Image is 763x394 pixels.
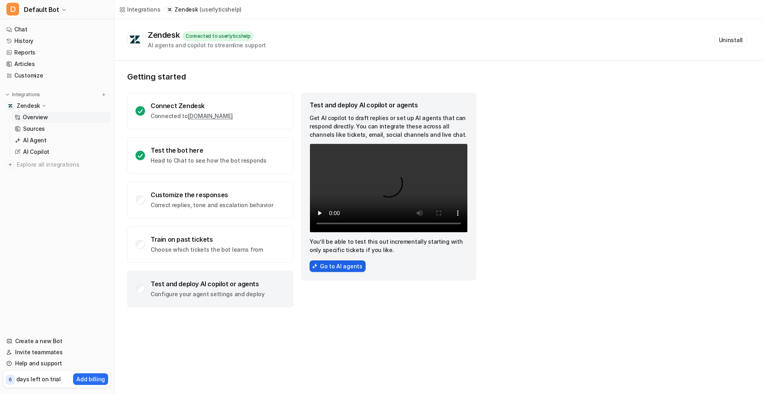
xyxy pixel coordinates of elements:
span: / [163,6,165,13]
p: Correct replies, tone and escalation behavior [151,201,273,209]
img: Zendesk logo [129,35,141,45]
a: Customize [3,70,111,81]
span: D [6,3,19,16]
a: Articles [3,58,111,70]
p: Choose which tickets the bot learns from [151,246,263,254]
div: Connect Zendesk [151,102,233,110]
p: Head to Chat to see how the bot responds [151,157,267,165]
video: Your browser does not support the video tag. [310,144,468,233]
div: Test and deploy AI copilot or agents [151,280,265,288]
a: Overview [12,112,111,123]
p: Integrations [12,91,40,98]
a: History [3,35,111,47]
p: You’ll be able to test this out incrementally starting with only specific tickets if you like. [310,237,468,254]
a: Invite teammates [3,347,111,358]
a: AI Copilot [12,146,111,157]
a: Create a new Bot [3,336,111,347]
img: AiAgentsIcon [312,263,318,269]
a: AI Agent [12,135,111,146]
p: 6 [9,376,12,383]
p: Add billing [76,375,105,383]
div: Connected to userlyticshelp [183,31,254,41]
div: Test the bot here [151,146,267,154]
p: AI Copilot [23,148,49,156]
p: Getting started [127,72,477,82]
p: Get AI copilot to draft replies or set up AI agents that can respond directly. You can integrate ... [310,114,468,139]
p: Zendesk [174,6,198,14]
div: Integrations [127,5,161,14]
img: Zendesk [8,103,13,108]
a: Chat [3,24,111,35]
button: Go to AI agents [310,260,366,272]
img: explore all integrations [6,161,14,169]
a: Help and support [3,358,111,369]
img: menu_add.svg [101,92,107,97]
p: Connected to [151,112,233,120]
a: Reports [3,47,111,58]
p: Configure your agent settings and deploy [151,290,265,298]
button: Integrations [3,91,43,99]
p: Zendesk [17,102,40,110]
a: Zendesk(userlyticshelp) [167,6,242,14]
span: Default Bot [24,4,59,15]
p: Overview [23,113,48,121]
div: Zendesk [148,30,183,40]
button: Add billing [73,373,108,385]
img: expand menu [5,92,10,97]
a: Explore all integrations [3,159,111,170]
button: Uninstall [715,33,747,47]
p: AI Agent [23,136,46,144]
div: Customize the responses [151,191,273,199]
a: [DOMAIN_NAME] [188,113,233,119]
a: Sources [12,123,111,134]
div: Test and deploy AI copilot or agents [310,101,468,109]
p: ( userlyticshelp ) [199,6,242,14]
p: days left on trial [16,375,61,383]
div: Train on past tickets [151,235,263,243]
span: Explore all integrations [17,158,108,171]
div: AI agents and copilot to streamline support [148,41,266,49]
p: Sources [23,125,45,133]
a: Integrations [119,5,161,14]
